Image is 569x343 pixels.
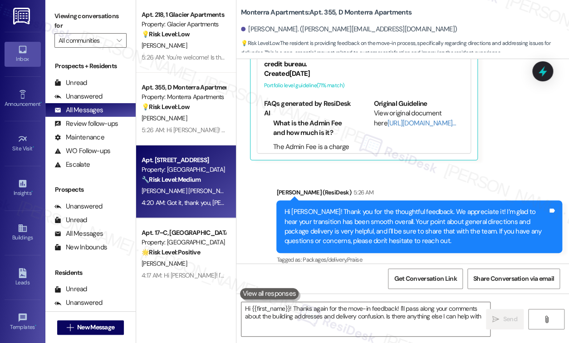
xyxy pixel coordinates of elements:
div: All Messages [54,229,103,239]
div: Property: [GEOGRAPHIC_DATA] [142,165,226,174]
div: Apt. 218, 1 Glacier Apartments [142,10,226,20]
a: Insights • [5,176,41,200]
strong: 🌟 Risk Level: Positive [142,248,200,256]
div: All Messages [54,105,103,115]
div: Escalate [54,160,90,169]
div: View original document here [374,109,464,128]
div: 5:26 AM [351,188,373,197]
div: Unread [54,215,87,225]
strong: 🔧 Risk Level: Medium [142,175,201,184]
strong: 💡 Risk Level: Low [142,30,190,38]
b: Monterra Apartments: Apt. 355, D Monterra Apartments [241,8,412,17]
li: The Admin Fee is a charge specified in your lease that covers the cost of managing utilities and ... [273,142,354,220]
div: Prospects + Residents [45,61,136,71]
div: Unread [54,78,87,88]
div: Apt. 355, D Monterra Apartments [142,83,226,92]
label: Viewing conversations for [54,9,127,33]
span: New Message [77,323,114,332]
div: Property: Monterra Apartments [142,92,226,102]
textarea: Hi {{first_name}}! Thanks again for the move-in feedback! I'll pass along your comments about the... [241,302,490,336]
span: Get Conversation Link [394,274,456,283]
a: Inbox [5,42,41,66]
img: ResiDesk Logo [13,8,32,25]
button: Share Conversation via email [467,268,560,289]
strong: 💡 Risk Level: Low [241,40,279,47]
div: Tagged as: [276,253,562,266]
i:  [67,324,74,331]
span: : The resident is providing feedback on the move-in process, specifically regarding directions an... [241,39,569,58]
span: [PERSON_NAME] [PERSON_NAME] [142,187,236,195]
span: • [31,189,33,195]
div: [PERSON_NAME] (ResiDesk) [276,188,562,200]
span: Praise [347,256,362,263]
div: Hi [PERSON_NAME]! Thank you for the thoughtful feedback. We appreciate it! I’m glad to hear your ... [284,207,548,246]
div: Unanswered [54,298,103,308]
div: [PERSON_NAME]. ([PERSON_NAME][EMAIL_ADDRESS][DOMAIN_NAME]) [241,25,457,34]
a: Templates • [5,310,41,334]
div: Unanswered [54,92,103,101]
b: FAQs generated by ResiDesk AI [264,99,351,118]
div: Unread [54,284,87,294]
li: What is the Admin Fee and how much is it? [273,119,354,138]
b: Original Guideline [374,99,427,108]
div: Portfolio level guideline ( 71 % match) [264,81,464,90]
strong: 💡 Risk Level: Low [142,103,190,111]
span: Send [503,314,517,324]
div: 5:26 AM: You're welcome! Is there anything else that I can help you with? [142,53,331,61]
i:  [543,316,549,323]
div: Review follow-ups [54,119,118,129]
i:  [117,37,122,44]
a: [URL][DOMAIN_NAME]… [388,119,456,128]
button: New Message [57,320,124,335]
div: Maintenance [54,133,104,142]
button: Send [486,309,524,329]
i:  [492,316,499,323]
a: Site Visit • [5,131,41,156]
button: Get Conversation Link [388,268,462,289]
div: Residents [45,268,136,278]
input: All communities [59,33,112,48]
div: Property: [GEOGRAPHIC_DATA] [142,238,226,247]
a: Leads [5,265,41,290]
div: WO Follow-ups [54,146,110,156]
span: [PERSON_NAME] [142,41,187,50]
div: Created [DATE] [264,69,464,79]
span: Packages/delivery , [303,256,347,263]
span: • [35,323,36,329]
div: Apt. [STREET_ADDRESS] [142,155,226,165]
span: [PERSON_NAME] [142,114,187,122]
div: New Inbounds [54,243,107,252]
a: Buildings [5,220,41,245]
div: Prospects [45,185,136,194]
span: • [40,99,42,106]
div: Unanswered [54,202,103,211]
div: Apt. 17~C, [GEOGRAPHIC_DATA] (new) [142,228,226,238]
div: Property: Glacier Apartments [142,20,226,29]
span: Share Conversation via email [473,274,554,283]
span: • [33,144,34,150]
span: [PERSON_NAME] [142,259,187,268]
